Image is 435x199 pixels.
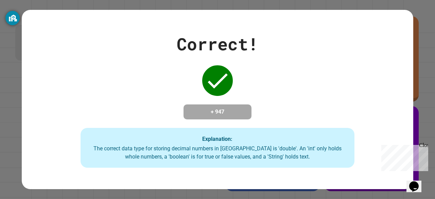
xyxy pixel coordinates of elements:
[87,145,348,161] div: The correct data type for storing decimal numbers in [GEOGRAPHIC_DATA] is 'double'. An 'int' only...
[190,108,245,116] h4: + 947
[202,135,232,142] strong: Explanation:
[5,11,20,25] button: GoGuardian Privacy Information
[379,142,428,171] iframe: chat widget
[177,31,258,57] div: Correct!
[406,172,428,192] iframe: chat widget
[3,3,47,43] div: Chat with us now!Close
